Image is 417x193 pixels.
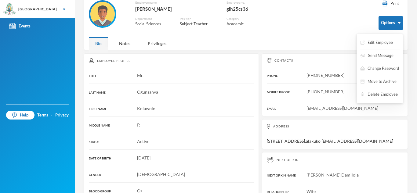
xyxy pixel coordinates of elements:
[306,73,344,78] span: [PHONE_NUMBER]
[360,76,397,87] button: Move to Archive
[262,119,408,149] div: [STREET_ADDRESS],alakuko [EMAIL_ADDRESS][DOMAIN_NAME]
[137,106,155,111] span: Kolawole
[227,21,253,27] div: Academic
[180,16,217,21] div: Position
[360,89,398,100] button: Delete Employee
[267,58,403,63] div: Contacts
[135,0,217,5] div: Employee name
[89,58,254,63] div: Employee Profile
[137,122,140,127] span: P.
[360,37,393,48] button: Edit Employee
[135,21,171,27] div: Social Sciences
[267,157,403,163] div: Next of Kin
[306,105,378,111] span: [EMAIL_ADDRESS][DOMAIN_NAME]
[55,112,69,118] a: Privacy
[306,172,359,177] span: [PERSON_NAME] Damilola
[227,16,253,21] div: Category
[51,112,53,118] div: ·
[137,139,149,144] span: Active
[137,73,143,78] span: Mr.
[9,23,31,29] div: Events
[267,124,403,129] div: Address
[360,50,394,61] button: Send Message
[135,5,217,13] div: [PERSON_NAME]
[135,16,171,21] div: Department
[137,172,185,177] span: [DEMOGRAPHIC_DATA]
[37,112,48,118] a: Terms
[180,21,217,27] div: Subject Teacher
[306,89,344,94] span: [PHONE_NUMBER]
[89,37,108,50] div: Bio
[137,155,150,160] span: [DATE]
[6,111,34,120] a: Help
[3,3,16,16] img: logo
[141,37,173,50] div: Privileges
[227,0,272,5] div: Employee no.
[379,0,403,7] button: Print
[379,16,403,30] button: Options
[227,5,272,13] div: glh25cs36
[18,6,57,12] div: [GEOGRAPHIC_DATA]
[90,2,115,26] img: EMPLOYEE
[137,89,158,95] span: Ogunsanya
[360,63,400,74] button: Change Password
[113,37,137,50] div: Notes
